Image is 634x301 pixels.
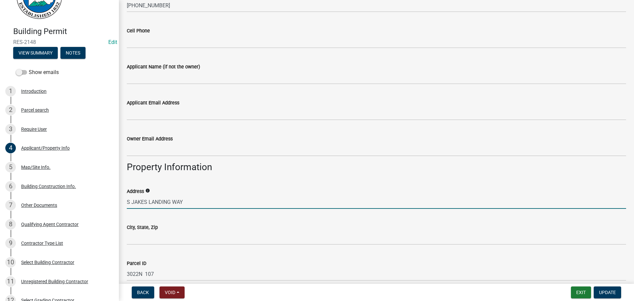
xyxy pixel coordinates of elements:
wm-modal-confirm: Summary [13,51,58,56]
div: Other Documents [21,203,57,207]
div: 11 [5,276,16,287]
wm-modal-confirm: Notes [60,51,86,56]
label: Applicant Email Address [127,101,179,105]
div: 9 [5,238,16,248]
div: Unregistered Building Contractor [21,279,88,284]
div: 2 [5,105,16,115]
label: Owner Email Address [127,137,173,141]
h4: Building Permit [13,27,114,36]
div: Introduction [21,89,47,94]
div: 7 [5,200,16,210]
div: Require User [21,127,47,132]
div: 8 [5,219,16,230]
div: Select Building Contractor [21,260,74,265]
button: Notes [60,47,86,59]
div: 4 [5,143,16,153]
div: 1 [5,86,16,96]
a: Edit [108,39,117,45]
div: 5 [5,162,16,172]
div: Applicant/Property Info [21,146,70,150]
label: Applicant Name (if not the owner) [127,65,200,69]
div: Contractor Type List [21,241,63,245]
span: Back [137,290,149,295]
button: Void [159,286,185,298]
i: info [145,188,150,193]
label: Parcel ID [127,261,146,266]
button: Back [132,286,154,298]
div: Building Construction Info. [21,184,76,189]
div: 6 [5,181,16,192]
div: 10 [5,257,16,268]
span: Void [165,290,175,295]
h3: Property Information [127,162,626,173]
div: Qualifying Agent Contractor [21,222,79,227]
button: Exit [571,286,591,298]
span: RES-2148 [13,39,106,45]
label: Cell Phone [127,29,150,33]
label: Show emails [16,68,59,76]
div: Map/Site Info. [21,165,51,169]
label: Address [127,189,144,194]
div: 3 [5,124,16,134]
wm-modal-confirm: Edit Application Number [108,39,117,45]
button: Update [594,286,621,298]
button: View Summary [13,47,58,59]
div: Parcel search [21,108,49,112]
label: City, State, Zip [127,225,158,230]
span: Update [599,290,616,295]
